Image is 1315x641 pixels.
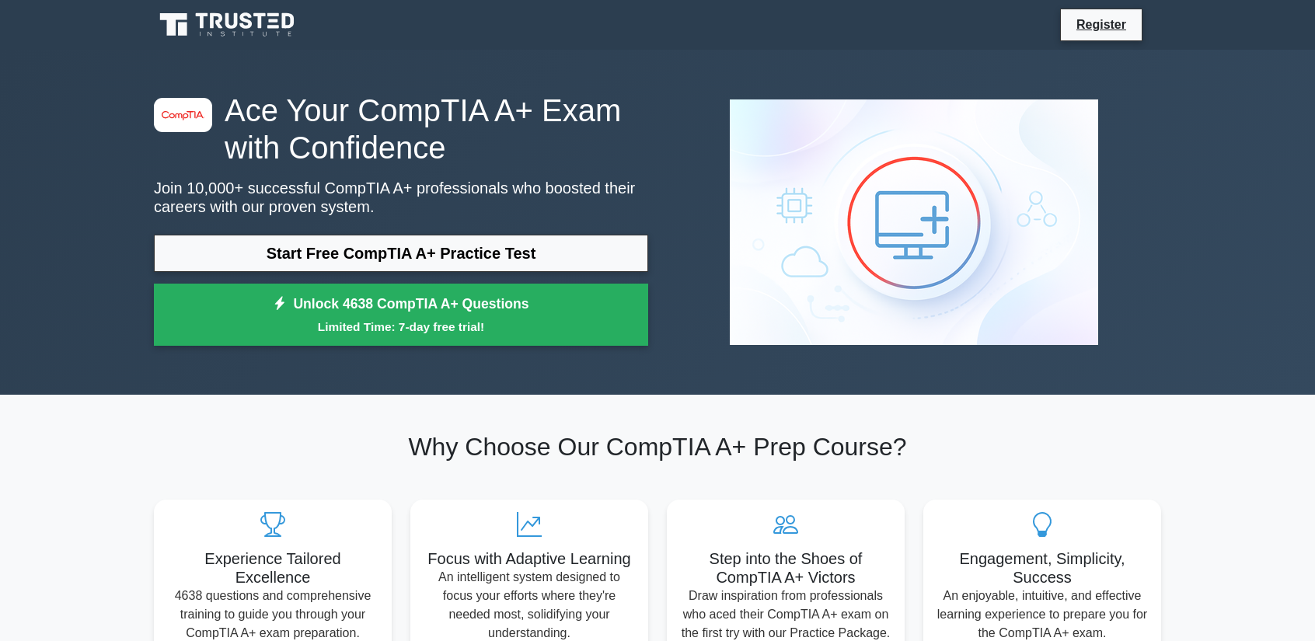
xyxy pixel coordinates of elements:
h1: Ace Your CompTIA A+ Exam with Confidence [154,92,648,166]
a: Start Free CompTIA A+ Practice Test [154,235,648,272]
a: Unlock 4638 CompTIA A+ QuestionsLimited Time: 7-day free trial! [154,284,648,346]
h5: Focus with Adaptive Learning [423,549,636,568]
h5: Step into the Shoes of CompTIA A+ Victors [679,549,892,587]
a: Register [1067,15,1135,34]
small: Limited Time: 7-day free trial! [173,318,629,336]
p: Join 10,000+ successful CompTIA A+ professionals who boosted their careers with our proven system. [154,179,648,216]
h2: Why Choose Our CompTIA A+ Prep Course? [154,432,1161,462]
h5: Experience Tailored Excellence [166,549,379,587]
img: CompTIA A+ Preview [717,87,1111,357]
h5: Engagement, Simplicity, Success [936,549,1149,587]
